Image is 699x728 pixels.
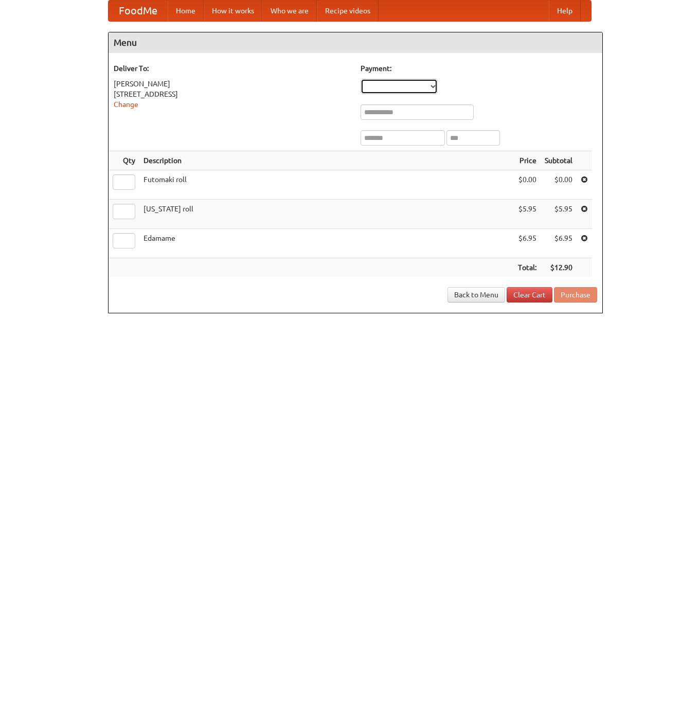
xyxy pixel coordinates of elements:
a: FoodMe [109,1,168,21]
th: Description [139,151,514,170]
a: Back to Menu [447,287,505,303]
td: Edamame [139,229,514,258]
a: Recipe videos [317,1,379,21]
a: Clear Cart [507,287,552,303]
td: [US_STATE] roll [139,200,514,229]
th: Subtotal [541,151,577,170]
td: $0.00 [541,170,577,200]
a: Help [549,1,581,21]
div: [STREET_ADDRESS] [114,89,350,99]
a: Home [168,1,204,21]
div: [PERSON_NAME] [114,79,350,89]
td: $0.00 [514,170,541,200]
button: Purchase [554,287,597,303]
th: $12.90 [541,258,577,277]
th: Qty [109,151,139,170]
td: Futomaki roll [139,170,514,200]
th: Total: [514,258,541,277]
h4: Menu [109,32,602,53]
td: $6.95 [514,229,541,258]
td: $5.95 [541,200,577,229]
a: How it works [204,1,262,21]
h5: Deliver To: [114,63,350,74]
a: Who we are [262,1,317,21]
td: $6.95 [541,229,577,258]
th: Price [514,151,541,170]
h5: Payment: [361,63,597,74]
td: $5.95 [514,200,541,229]
a: Change [114,100,138,109]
